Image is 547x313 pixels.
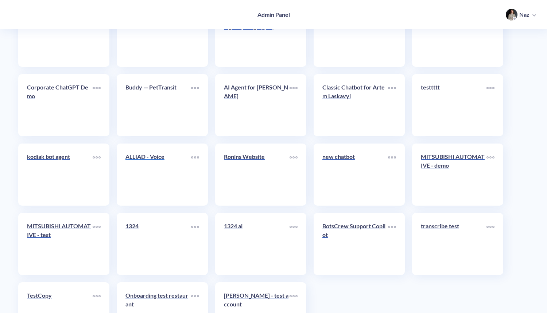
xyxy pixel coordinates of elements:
[421,152,486,197] a: MITSUBISHI AUTOMATIVE - demo
[125,152,191,161] p: ALLIAD - Voice
[421,14,486,58] a: BotsCrew AI Agent
[421,222,486,266] a: transcribe test
[27,14,93,58] a: BotsCrew - AI Agent
[27,83,93,100] p: Corporate ChatGPT Demo
[224,83,290,100] p: AI Agent for [PERSON_NAME]
[125,83,191,127] a: Buddy — PetTransit
[421,222,486,230] p: transcribe test
[519,11,529,19] p: Naz
[322,222,388,239] p: BotsCrew Support Copilot
[27,222,93,239] p: MITSUBISHI AUTOMATIVE - test
[27,291,93,300] p: TestCopy
[322,14,388,58] a: Zelektro (test)
[27,222,93,266] a: MITSUBISHI AUTOMATIVE - test
[224,222,290,266] a: 1324 ai
[506,9,517,20] img: user photo
[125,222,191,230] p: 1324
[27,83,93,127] a: Corporate ChatGPT Demo
[421,152,486,170] p: MITSUBISHI AUTOMATIVE - demo
[224,152,290,197] a: Ronins Website
[257,11,290,18] h4: Admin Panel
[322,152,388,197] a: new chatbot
[224,83,290,127] a: AI Agent for [PERSON_NAME]
[125,83,191,92] p: Buddy — PetTransit
[224,152,290,161] p: Ronins Website
[224,222,290,230] p: 1324 ai
[125,14,191,58] a: zelektro
[125,291,191,309] p: Onboarding test restaurant
[125,222,191,266] a: 1324
[27,152,93,197] a: kodiak bot agent
[502,8,540,21] button: user photoNaz
[224,291,290,309] p: [PERSON_NAME] - test account
[27,152,93,161] p: kodiak bot agent
[421,83,486,127] a: testtttt
[125,152,191,197] a: ALLIAD - Voice
[322,152,388,161] p: new chatbot
[322,83,388,127] a: Classic Chatbot for Artem Laskavyi
[224,14,290,58] a: AI Working Women first digital (Widget)(FB)
[421,83,486,92] p: testtttt
[322,83,388,100] p: Classic Chatbot for Artem Laskavyi
[322,222,388,266] a: BotsCrew Support Copilot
